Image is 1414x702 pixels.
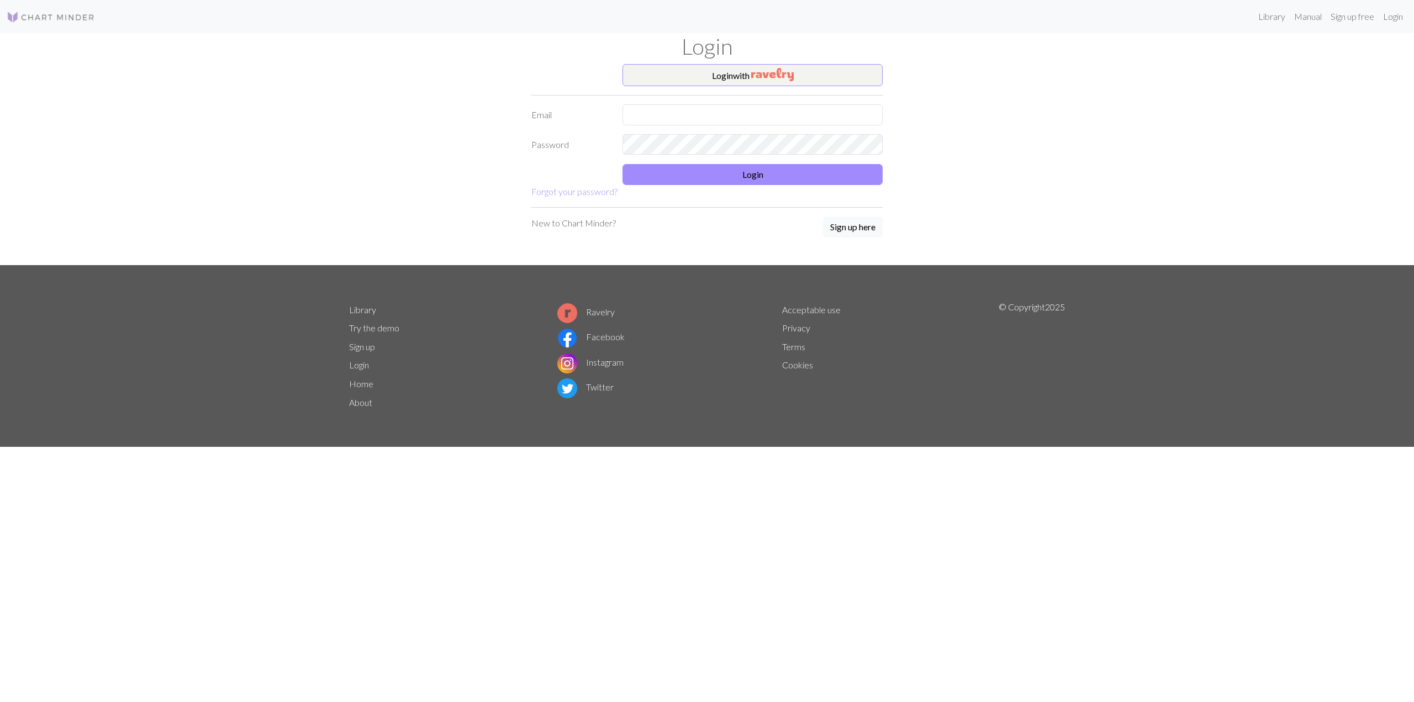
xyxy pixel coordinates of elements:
a: Library [1254,6,1290,28]
a: Terms [782,341,805,352]
a: Sign up [349,341,375,352]
a: Sign up free [1326,6,1379,28]
img: Twitter logo [557,378,577,398]
label: Password [525,134,616,155]
a: Login [1379,6,1407,28]
a: Acceptable use [782,304,841,315]
a: Ravelry [557,307,615,317]
p: New to Chart Minder? [531,217,616,230]
label: Email [525,104,616,125]
a: Try the demo [349,323,399,333]
button: Sign up here [823,217,883,237]
a: Facebook [557,331,625,342]
img: Facebook logo [557,328,577,348]
a: Privacy [782,323,810,333]
button: Loginwith [622,64,883,86]
h1: Login [342,33,1072,60]
a: Forgot your password? [531,186,618,197]
a: Twitter [557,382,614,392]
p: © Copyright 2025 [999,300,1065,412]
img: Logo [7,10,95,24]
a: About [349,397,372,408]
a: Library [349,304,376,315]
img: Ravelry [751,68,794,81]
img: Ravelry logo [557,303,577,323]
a: Sign up here [823,217,883,239]
a: Cookies [782,360,813,370]
button: Login [622,164,883,185]
a: Instagram [557,357,624,367]
a: Home [349,378,373,389]
a: Login [349,360,369,370]
img: Instagram logo [557,353,577,373]
a: Manual [1290,6,1326,28]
